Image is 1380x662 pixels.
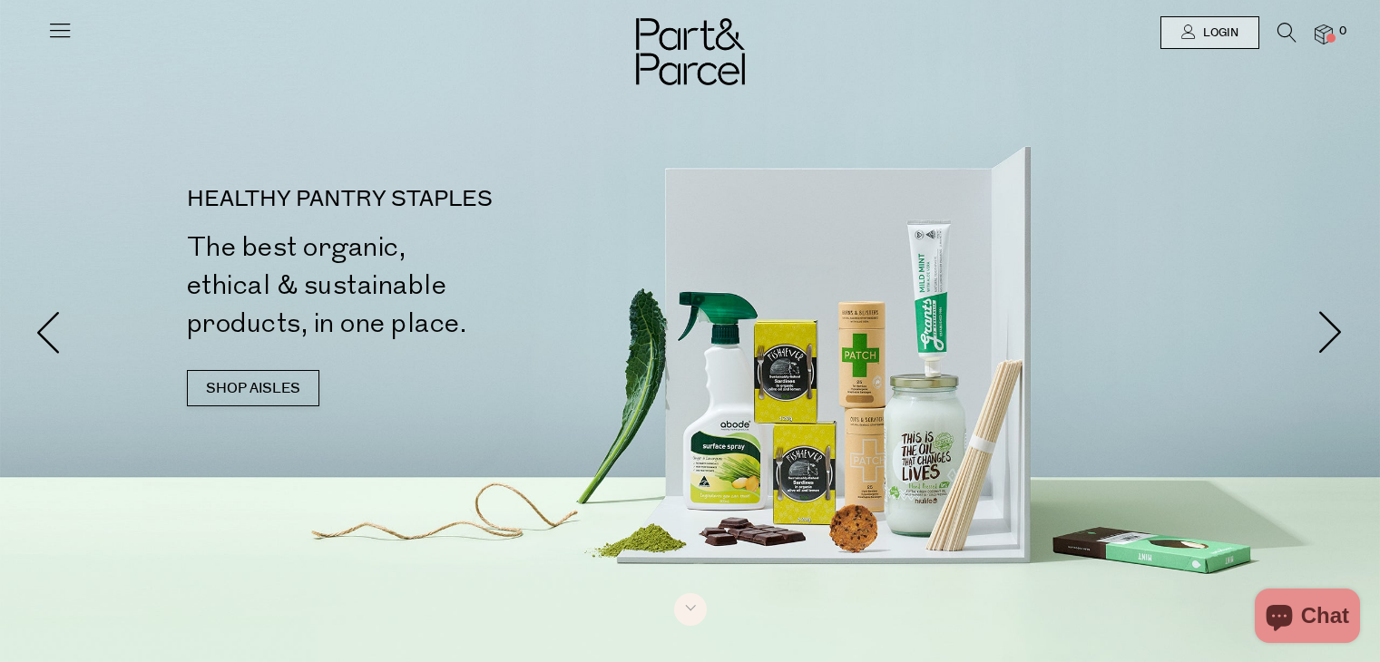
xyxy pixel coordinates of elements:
[1160,16,1259,49] a: Login
[187,229,698,343] h2: The best organic, ethical & sustainable products, in one place.
[1199,25,1238,41] span: Login
[1335,24,1351,40] span: 0
[1249,589,1365,647] inbox-online-store-chat: Shopify online store chat
[1315,24,1333,44] a: 0
[636,18,745,85] img: Part&Parcel
[187,189,698,210] p: HEALTHY PANTRY STAPLES
[187,370,319,406] a: SHOP AISLES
